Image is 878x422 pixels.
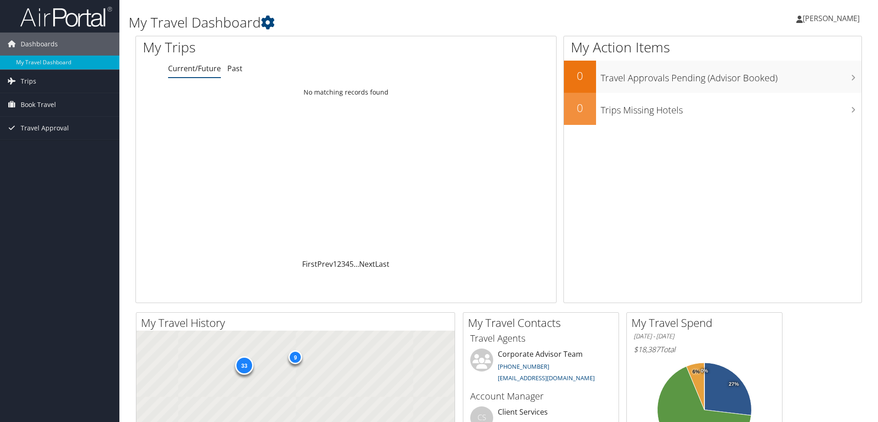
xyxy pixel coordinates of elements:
[564,93,861,125] a: 0Trips Missing Hotels
[634,344,660,354] span: $18,387
[631,315,782,331] h2: My Travel Spend
[470,390,612,403] h3: Account Manager
[345,259,349,269] a: 4
[337,259,341,269] a: 2
[564,68,596,84] h2: 0
[692,369,700,375] tspan: 6%
[341,259,345,269] a: 3
[498,362,549,371] a: [PHONE_NUMBER]
[333,259,337,269] a: 1
[564,61,861,93] a: 0Travel Approvals Pending (Advisor Booked)
[168,63,221,73] a: Current/Future
[227,63,242,73] a: Past
[129,13,622,32] h1: My Travel Dashboard
[634,344,775,354] h6: Total
[21,93,56,116] span: Book Travel
[143,38,374,57] h1: My Trips
[601,99,861,117] h3: Trips Missing Hotels
[235,356,253,375] div: 33
[470,332,612,345] h3: Travel Agents
[564,100,596,116] h2: 0
[317,259,333,269] a: Prev
[136,84,556,101] td: No matching records found
[564,38,861,57] h1: My Action Items
[634,332,775,341] h6: [DATE] - [DATE]
[302,259,317,269] a: First
[729,382,739,387] tspan: 27%
[601,67,861,84] h3: Travel Approvals Pending (Advisor Booked)
[21,70,36,93] span: Trips
[803,13,860,23] span: [PERSON_NAME]
[349,259,354,269] a: 5
[375,259,389,269] a: Last
[359,259,375,269] a: Next
[354,259,359,269] span: …
[796,5,869,32] a: [PERSON_NAME]
[701,368,708,374] tspan: 0%
[20,6,112,28] img: airportal-logo.png
[141,315,455,331] h2: My Travel History
[466,349,616,386] li: Corporate Advisor Team
[21,33,58,56] span: Dashboards
[468,315,619,331] h2: My Travel Contacts
[288,350,302,364] div: 9
[21,117,69,140] span: Travel Approval
[498,374,595,382] a: [EMAIL_ADDRESS][DOMAIN_NAME]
